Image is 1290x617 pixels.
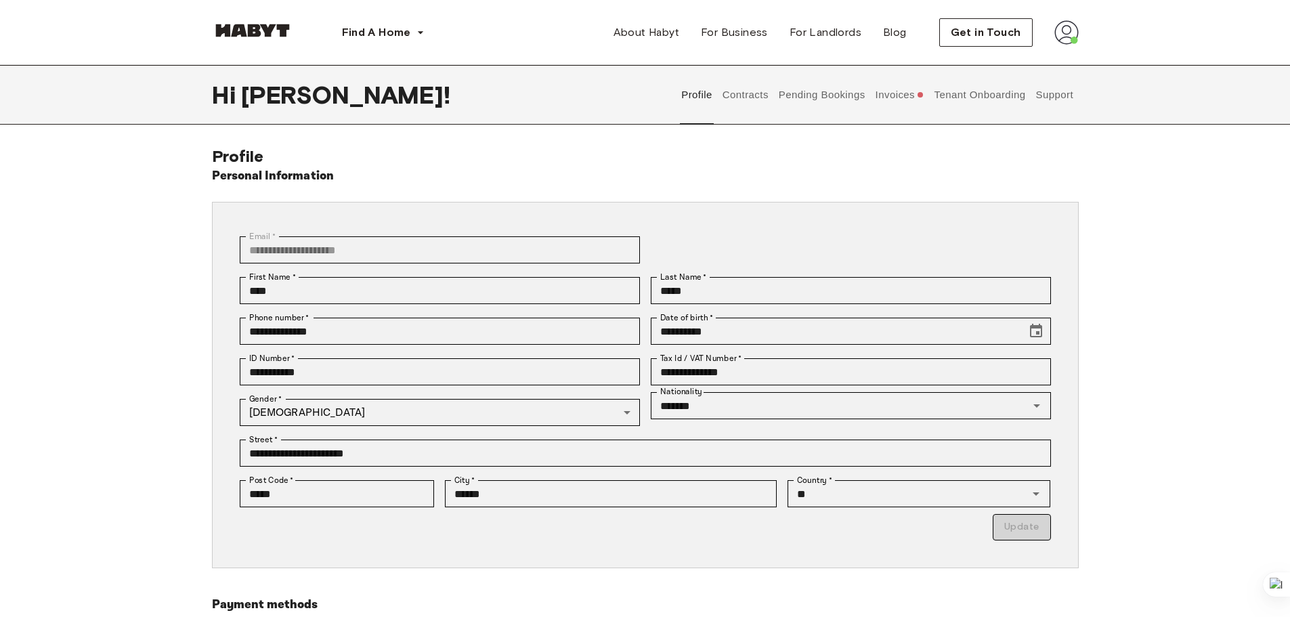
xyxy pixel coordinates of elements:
label: First Name [249,271,296,283]
span: Blog [883,24,907,41]
button: Pending Bookings [777,65,867,125]
div: user profile tabs [676,65,1079,125]
label: Email [249,230,276,242]
span: For Business [701,24,768,41]
span: Get in Touch [951,24,1021,41]
span: For Landlords [790,24,861,41]
button: Contracts [721,65,770,125]
button: Tenant Onboarding [932,65,1027,125]
h6: Personal Information [212,167,335,186]
label: Date of birth [660,312,713,324]
label: Nationality [660,386,702,398]
a: For Business [690,19,779,46]
span: Profile [212,146,264,166]
label: Gender [249,393,282,405]
div: You can't change your email address at the moment. Please reach out to customer support in case y... [240,236,640,263]
button: Open [1027,484,1046,503]
label: Last Name [660,271,707,283]
a: About Habyt [603,19,690,46]
button: Get in Touch [939,18,1033,47]
label: City [454,474,475,486]
label: Tax Id / VAT Number [660,352,741,364]
span: [PERSON_NAME] ! [241,81,450,109]
label: Post Code [249,474,294,486]
label: Street [249,433,278,446]
label: Phone number [249,312,309,324]
button: Choose date, selected date is Jun 22, 1997 [1023,318,1050,345]
button: Profile [680,65,714,125]
span: Hi [212,81,241,109]
button: Support [1034,65,1075,125]
button: Invoices [874,65,926,125]
button: Open [1027,396,1046,415]
span: About Habyt [614,24,679,41]
span: Find A Home [342,24,411,41]
img: avatar [1054,20,1079,45]
h6: Payment methods [212,595,1079,614]
label: ID Number [249,352,295,364]
button: Find A Home [331,19,435,46]
a: For Landlords [779,19,872,46]
img: Habyt [212,24,293,37]
div: [DEMOGRAPHIC_DATA] [240,399,640,426]
label: Country [797,474,832,486]
a: Blog [872,19,918,46]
